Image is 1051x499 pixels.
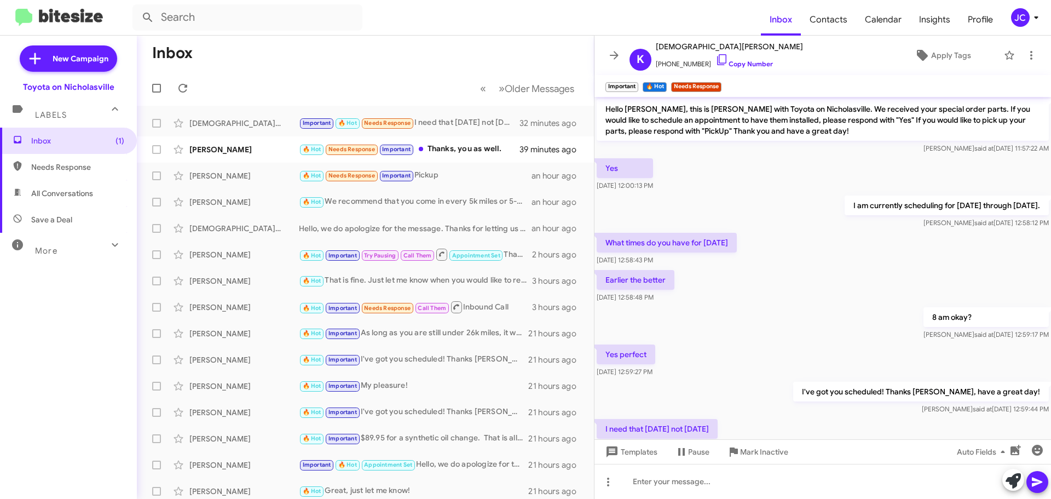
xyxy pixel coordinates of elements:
span: 🔥 Hot [303,330,321,337]
button: Next [492,77,581,100]
a: Insights [910,4,959,36]
div: [PERSON_NAME] [189,433,299,444]
span: Appointment Set [364,461,412,468]
div: My pleasure! [299,380,528,392]
span: Important [328,305,357,312]
span: [PERSON_NAME] [DATE] 12:59:17 PM [923,330,1049,339]
div: 32 minutes ago [519,118,585,129]
span: said at [973,405,992,413]
span: All Conversations [31,188,93,199]
span: Call Them [418,305,446,312]
div: I need that [DATE] not [DATE] [299,117,519,129]
div: Pickup [299,169,532,182]
a: Profile [959,4,1002,36]
span: Important [328,252,357,259]
div: 3 hours ago [532,302,585,313]
button: Templates [594,442,666,462]
input: Search [132,4,362,31]
p: I need that [DATE] not [DATE] [597,419,718,439]
div: 21 hours ago [528,486,585,497]
div: As long as you are still under 26k miles, it will be free. [299,327,528,340]
div: [PERSON_NAME] [189,249,299,260]
span: 🔥 Hot [303,382,321,389]
small: 🔥 Hot [643,82,666,92]
span: [PERSON_NAME] [DATE] 12:59:44 PM [922,405,1049,413]
button: Pause [666,442,718,462]
span: Save a Deal [31,214,72,225]
div: [PERSON_NAME] [189,460,299,471]
p: Yes perfect [597,345,655,364]
span: 🔥 Hot [338,461,357,468]
div: [DEMOGRAPHIC_DATA][PERSON_NAME] [189,118,299,129]
span: Needs Response [364,119,411,127]
span: Labels [35,110,67,120]
nav: Page navigation example [474,77,581,100]
span: Appointment Set [452,252,500,259]
span: 🔥 Hot [303,172,321,179]
span: Important [328,409,357,416]
div: Toyota on Nicholasville [23,82,114,93]
div: [PERSON_NAME] [189,170,299,181]
button: JC [1002,8,1039,27]
div: [PERSON_NAME] [189,407,299,418]
span: 🔥 Hot [303,252,321,259]
p: What times do you have for [DATE] [597,233,737,253]
div: [PERSON_NAME] [189,276,299,286]
span: Important [303,119,331,127]
div: 21 hours ago [528,433,585,444]
div: We recommend that you come in every 5k miles or 5-6 months. Whichever one you hit first. [299,196,532,208]
span: 🔥 Hot [303,146,321,153]
span: (1) [116,135,124,146]
div: 3 hours ago [532,276,585,286]
span: Important [382,146,411,153]
span: Important [328,330,357,337]
div: 21 hours ago [528,407,585,418]
span: 🔥 Hot [303,356,321,363]
span: Important [303,461,331,468]
span: Important [328,382,357,389]
span: Pause [688,442,709,462]
span: 🔥 Hot [303,277,321,284]
a: Calendar [856,4,910,36]
button: Auto Fields [948,442,1018,462]
span: Important [328,356,357,363]
div: [PERSON_NAME] [189,197,299,208]
span: 🔥 Hot [303,305,321,312]
span: Needs Response [328,172,375,179]
span: More [35,246,57,256]
small: Needs Response [671,82,721,92]
p: I've got you scheduled! Thanks [PERSON_NAME], have a great day! [793,382,1049,402]
div: [PERSON_NAME] [189,354,299,365]
p: 8 am okay? [923,307,1049,327]
button: Previous [473,77,493,100]
span: [DATE] 12:58:48 PM [597,293,654,301]
div: $89.95 for a synthetic oil change. That is all that is due at this time. [299,432,528,445]
span: 🔥 Hot [303,435,321,442]
span: Inbox [31,135,124,146]
span: Needs Response [364,305,411,312]
span: Call Them [403,252,432,259]
div: [PERSON_NAME] [189,486,299,497]
span: Mark Inactive [740,442,788,462]
span: Needs Response [328,146,375,153]
span: « [480,82,486,95]
span: said at [974,330,994,339]
div: [DEMOGRAPHIC_DATA][PERSON_NAME] [189,223,299,234]
div: [PERSON_NAME] [189,328,299,339]
div: I've got you scheduled! Thanks [PERSON_NAME], have a great day! [299,353,528,366]
a: Inbox [761,4,801,36]
h1: Inbox [152,44,193,62]
div: JC [1011,8,1030,27]
span: 🔥 Hot [303,487,321,495]
a: Contacts [801,4,856,36]
span: [PERSON_NAME] [DATE] 11:57:22 AM [923,144,1049,152]
span: Important [328,435,357,442]
span: [DATE] 12:59:27 PM [597,368,652,376]
span: [DATE] 12:00:13 PM [597,181,653,190]
p: Hello [PERSON_NAME], this is [PERSON_NAME] with Toyota on Nicholasville. We received your special... [597,99,1049,141]
span: New Campaign [53,53,108,64]
span: [PHONE_NUMBER] [656,53,803,70]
